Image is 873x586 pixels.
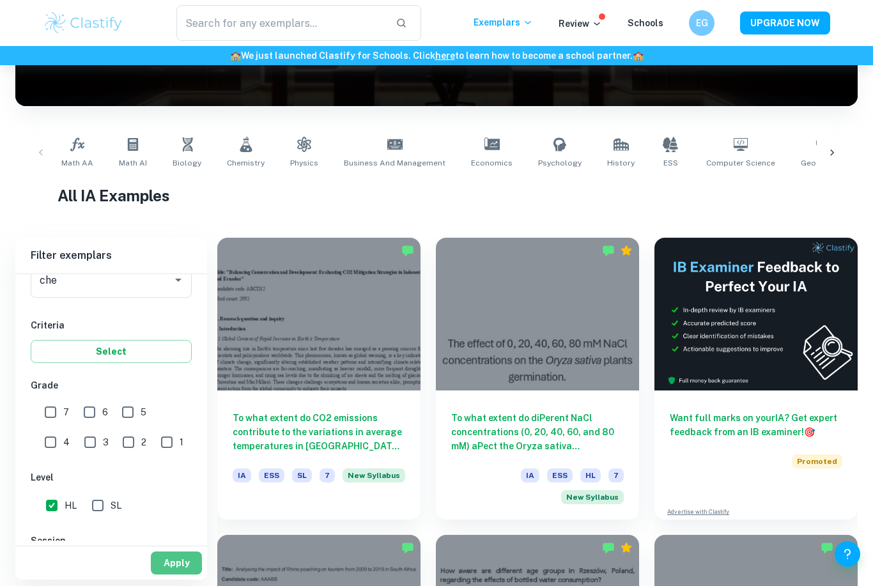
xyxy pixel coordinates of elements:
a: To what extent do CO2 emissions contribute to the variations in average temperatures in [GEOGRAPH... [217,238,421,520]
div: Premium [620,541,633,554]
h1: All IA Examples [58,184,815,207]
span: HL [65,498,77,513]
img: Thumbnail [654,238,858,390]
span: 7 [320,468,335,482]
h6: Level [31,470,192,484]
img: Marked [602,541,615,554]
img: Marked [401,541,414,554]
button: Help and Feedback [835,541,860,567]
span: Business and Management [344,157,445,169]
img: Marked [401,244,414,257]
span: ESS [547,468,573,482]
span: Math AA [61,157,93,169]
span: Psychology [538,157,582,169]
h6: Session [31,534,192,548]
span: Physics [290,157,318,169]
span: 🏫 [633,50,644,61]
h6: To what extent do CO2 emissions contribute to the variations in average temperatures in [GEOGRAPH... [233,411,405,453]
h6: We just launched Clastify for Schools. Click to learn how to become a school partner. [3,49,870,63]
span: 2 [141,435,146,449]
span: 🎯 [804,427,815,437]
button: EG [689,10,715,36]
span: Chemistry [227,157,265,169]
span: 6 [102,405,108,419]
span: SL [111,498,121,513]
a: here [435,50,455,61]
h6: To what extent do diPerent NaCl concentrations (0, 20, 40, 60, and 80 mM) aPect the Oryza sativa ... [451,411,624,453]
input: Search for any exemplars... [176,5,385,41]
span: Economics [471,157,513,169]
div: Starting from the May 2026 session, the ESS IA requirements have changed. We created this exempla... [561,490,624,504]
h6: Want full marks on your IA ? Get expert feedback from an IB examiner! [670,411,842,439]
div: Starting from the May 2026 session, the ESS IA requirements have changed. We created this exempla... [343,468,405,490]
span: Math AI [119,157,147,169]
button: Select [31,340,192,363]
img: Marked [821,541,833,554]
a: To what extent do diPerent NaCl concentrations (0, 20, 40, 60, and 80 mM) aPect the Oryza sativa ... [436,238,639,520]
span: History [607,157,635,169]
h6: Grade [31,378,192,392]
a: Want full marks on yourIA? Get expert feedback from an IB examiner!PromotedAdvertise with Clastify [654,238,858,520]
span: ESS [663,157,678,169]
span: New Syllabus [343,468,405,482]
a: Schools [628,18,663,28]
span: SL [292,468,312,482]
span: New Syllabus [561,490,624,504]
span: HL [580,468,601,482]
div: Premium [620,244,633,257]
span: 7 [608,468,624,482]
span: 5 [141,405,146,419]
span: IA [521,468,539,482]
button: Apply [151,551,202,574]
p: Exemplars [474,15,533,29]
img: Marked [602,244,615,257]
button: UPGRADE NOW [740,12,830,35]
span: Promoted [792,454,842,468]
span: Biology [173,157,201,169]
button: Open [169,271,187,289]
span: IA [233,468,251,482]
span: ESS [259,468,284,482]
span: 4 [63,435,70,449]
p: Review [559,17,602,31]
a: Advertise with Clastify [667,507,729,516]
h6: Filter exemplars [15,238,207,274]
span: Computer Science [706,157,775,169]
span: 🏫 [230,50,241,61]
h6: Criteria [31,318,192,332]
span: 1 [180,435,183,449]
h6: EG [695,16,709,30]
span: 7 [63,405,69,419]
img: Clastify logo [43,10,124,36]
span: Geography [801,157,842,169]
span: 3 [103,435,109,449]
